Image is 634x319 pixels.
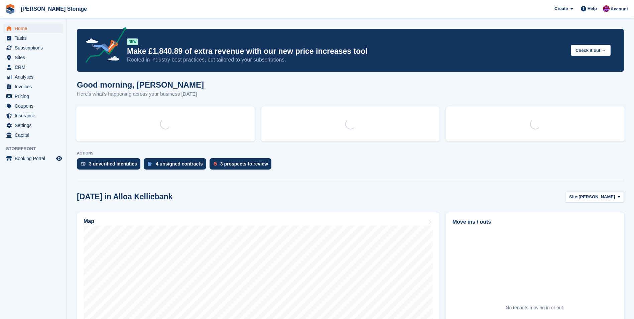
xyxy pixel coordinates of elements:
h2: Move ins / outs [453,218,618,226]
span: Create [554,5,568,12]
a: menu [3,154,63,163]
a: 4 unsigned contracts [144,158,210,173]
img: stora-icon-8386f47178a22dfd0bd8f6a31ec36ba5ce8667c1dd55bd0f319d3a0aa187defe.svg [5,4,15,14]
p: Rooted in industry best practices, but tailored to your subscriptions. [127,56,565,64]
img: prospect-51fa495bee0391a8d652442698ab0144808aea92771e9ea1ae160a38d050c398.svg [214,162,217,166]
span: Subscriptions [15,43,55,52]
button: Check it out → [571,45,611,56]
span: Analytics [15,72,55,82]
a: 3 prospects to review [210,158,275,173]
span: Insurance [15,111,55,120]
div: 3 unverified identities [89,161,137,167]
a: 3 unverified identities [77,158,144,173]
a: menu [3,33,63,43]
a: menu [3,63,63,72]
h2: Map [84,218,94,224]
button: Site: [PERSON_NAME] [565,191,624,202]
span: Invoices [15,82,55,91]
span: Site: [569,194,579,200]
div: 3 prospects to review [220,161,268,167]
span: Sites [15,53,55,62]
span: Coupons [15,101,55,111]
h2: [DATE] in Alloa Kelliebank [77,192,172,201]
span: Help [588,5,597,12]
a: menu [3,121,63,130]
a: menu [3,82,63,91]
span: CRM [15,63,55,72]
a: menu [3,53,63,62]
span: Storefront [6,145,67,152]
span: Capital [15,130,55,140]
span: Tasks [15,33,55,43]
span: Home [15,24,55,33]
span: Account [611,6,628,12]
div: NEW [127,38,138,45]
a: menu [3,111,63,120]
p: Make £1,840.89 of extra revenue with our new price increases tool [127,46,565,56]
a: menu [3,101,63,111]
a: menu [3,130,63,140]
img: Audra Whitelaw [603,5,610,12]
span: Booking Portal [15,154,55,163]
img: contract_signature_icon-13c848040528278c33f63329250d36e43548de30e8caae1d1a13099fd9432cc5.svg [148,162,152,166]
span: Settings [15,121,55,130]
p: Here's what's happening across your business [DATE] [77,90,204,98]
a: [PERSON_NAME] Storage [18,3,90,14]
p: ACTIONS [77,151,624,155]
div: 4 unsigned contracts [156,161,203,167]
span: Pricing [15,92,55,101]
div: No tenants moving in or out. [506,304,564,311]
a: menu [3,92,63,101]
a: menu [3,43,63,52]
a: Preview store [55,154,63,163]
img: verify_identity-adf6edd0f0f0b5bbfe63781bf79b02c33cf7c696d77639b501bdc392416b5a36.svg [81,162,86,166]
a: menu [3,72,63,82]
a: menu [3,24,63,33]
img: price-adjustments-announcement-icon-8257ccfd72463d97f412b2fc003d46551f7dbcb40ab6d574587a9cd5c0d94... [80,27,127,65]
span: [PERSON_NAME] [579,194,615,200]
h1: Good morning, [PERSON_NAME] [77,80,204,89]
